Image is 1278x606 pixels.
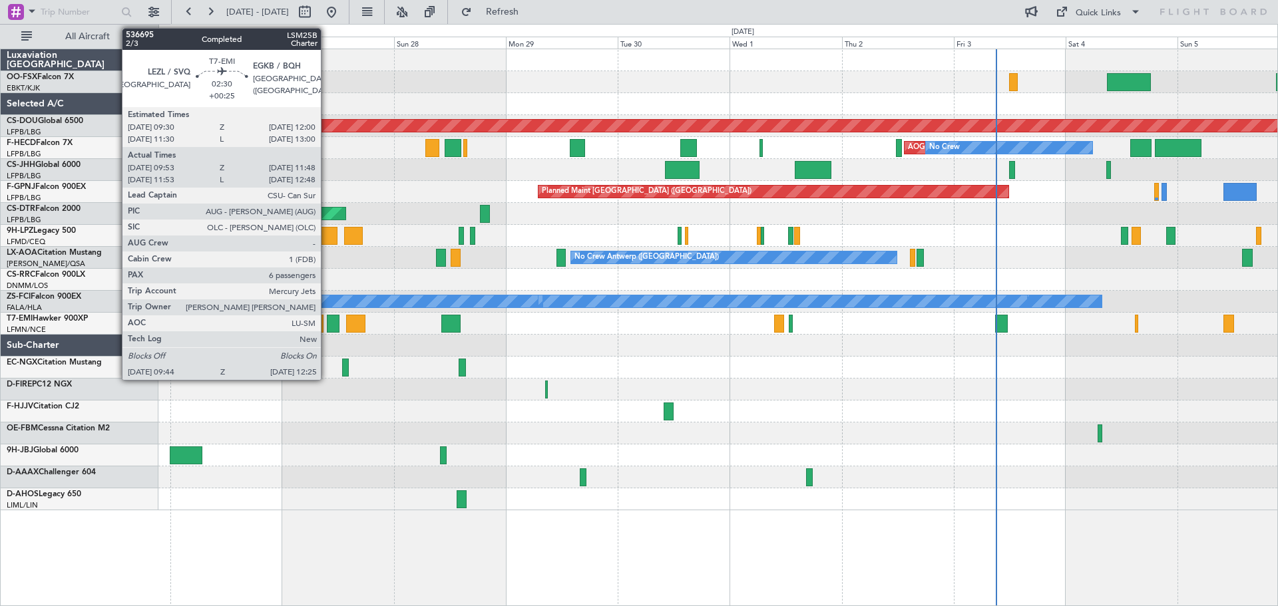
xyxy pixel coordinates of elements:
a: D-FIREPC12 NGX [7,380,72,388]
a: LFPB/LBG [7,149,41,159]
a: LFPB/LBG [7,193,41,203]
span: D-AAAX [7,468,39,476]
span: CS-RRC [7,271,35,279]
span: F-GPNJ [7,183,35,191]
a: T7-EMIHawker 900XP [7,315,88,323]
input: Trip Number [41,2,117,22]
span: OE-FBM [7,424,38,432]
div: Planned Maint Nice ([GEOGRAPHIC_DATA]) [101,204,250,224]
span: All Aircraft [35,32,140,41]
span: CS-DOU [7,117,38,125]
a: CS-DOUGlobal 6500 [7,117,83,125]
a: 9H-JBJGlobal 6000 [7,446,79,454]
div: Fri 26 [170,37,282,49]
span: CS-JHH [7,161,35,169]
a: LFMN/NCE [7,325,46,335]
a: OO-FSXFalcon 7X [7,73,74,81]
a: LX-AOACitation Mustang [7,249,102,257]
a: OE-FBMCessna Citation M2 [7,424,110,432]
div: [DATE] [161,27,184,38]
span: ZS-FCI [7,293,31,301]
a: D-AHOSLegacy 650 [7,490,81,498]
div: Fri 3 [954,37,1066,49]
a: LIML/LIN [7,500,38,510]
a: DNMM/LOS [7,281,48,291]
span: LX-AOA [7,249,37,257]
div: Sun 28 [394,37,506,49]
a: LFPB/LBG [7,215,41,225]
button: Quick Links [1049,1,1148,23]
a: FALA/HLA [7,303,42,313]
div: AOG Maint Paris ([GEOGRAPHIC_DATA]) [908,138,1048,158]
div: Wed 1 [730,37,841,49]
span: D-AHOS [7,490,39,498]
a: EBKT/KJK [7,83,40,93]
a: CS-RRCFalcon 900LX [7,271,85,279]
div: Thu 2 [842,37,954,49]
a: D-AAAXChallenger 604 [7,468,96,476]
span: [DATE] - [DATE] [226,6,289,18]
a: CS-JHHGlobal 6000 [7,161,81,169]
span: 9H-LPZ [7,227,33,235]
span: OO-FSX [7,73,37,81]
div: Planned Maint [GEOGRAPHIC_DATA] ([GEOGRAPHIC_DATA]) [542,182,751,202]
a: EC-NGXCitation Mustang [7,359,102,367]
span: F-HECD [7,139,36,147]
a: F-HECDFalcon 7X [7,139,73,147]
div: Mon 29 [506,37,618,49]
span: D-FIRE [7,380,32,388]
div: [DATE] [732,27,754,38]
span: 9H-JBJ [7,446,33,454]
a: ZS-FCIFalcon 900EX [7,293,81,301]
span: CS-DTR [7,205,35,213]
a: CS-DTRFalcon 2000 [7,205,81,213]
div: No Crew [929,138,960,158]
div: Quick Links [1076,7,1121,20]
div: No Crew [206,138,237,158]
a: [PERSON_NAME]/QSA [7,259,85,269]
a: F-GPNJFalcon 900EX [7,183,86,191]
a: LFPB/LBG [7,127,41,137]
a: LFMD/CEQ [7,237,45,247]
span: EC-NGX [7,359,37,367]
a: 9H-LPZLegacy 500 [7,227,76,235]
div: Sat 27 [282,37,394,49]
div: Planned Maint Kortrijk-[GEOGRAPHIC_DATA] [206,72,361,92]
a: LFPB/LBG [7,171,41,181]
button: Refresh [455,1,534,23]
a: F-HJJVCitation CJ2 [7,402,79,410]
div: Sat 4 [1066,37,1177,49]
div: No Crew Antwerp ([GEOGRAPHIC_DATA]) [574,247,719,267]
span: F-HJJV [7,402,33,410]
span: Refresh [475,7,531,17]
div: Tue 30 [618,37,730,49]
button: All Aircraft [15,26,144,47]
span: T7-EMI [7,315,33,323]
